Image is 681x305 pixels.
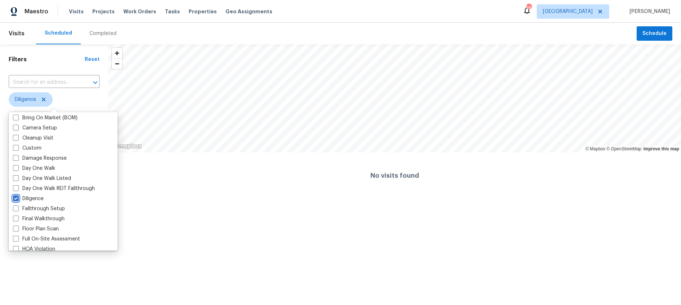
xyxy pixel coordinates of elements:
[13,246,55,253] label: HOA Violation
[112,48,122,58] button: Zoom in
[13,235,80,243] label: Full On-Site Assessment
[225,8,272,15] span: Geo Assignments
[15,96,36,103] span: Diligence
[13,205,65,212] label: Fallthrough Setup
[13,195,44,202] label: Diligence
[85,56,100,63] div: Reset
[627,8,670,15] span: [PERSON_NAME]
[370,172,419,179] h4: No visits found
[9,77,79,88] input: Search for an address...
[526,4,531,12] div: 26
[13,215,65,222] label: Final Walkthrough
[13,175,71,182] label: Day One Walk Listed
[25,8,48,15] span: Maestro
[9,26,25,41] span: Visits
[112,58,122,69] button: Zoom out
[89,30,117,37] div: Completed
[9,56,85,63] h1: Filters
[13,114,78,121] label: Bring On Market (BOM)
[108,44,681,152] canvas: Map
[13,225,59,233] label: Floor Plan Scan
[642,29,667,38] span: Schedule
[13,145,41,152] label: Custom
[69,8,84,15] span: Visits
[189,8,217,15] span: Properties
[123,8,156,15] span: Work Orders
[13,134,53,142] label: Cleanup Visit
[585,146,605,151] a: Mapbox
[606,146,641,151] a: OpenStreetMap
[112,59,122,69] span: Zoom out
[643,146,679,151] a: Improve this map
[13,124,57,132] label: Camera Setup
[13,185,95,192] label: Day One Walk REIT Fallthrough
[637,26,672,41] button: Schedule
[92,8,115,15] span: Projects
[543,8,593,15] span: [GEOGRAPHIC_DATA]
[45,30,72,37] div: Scheduled
[13,165,55,172] label: Day One Walk
[90,78,100,88] button: Open
[165,9,180,14] span: Tasks
[110,142,142,150] a: Mapbox homepage
[13,155,67,162] label: Damage Response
